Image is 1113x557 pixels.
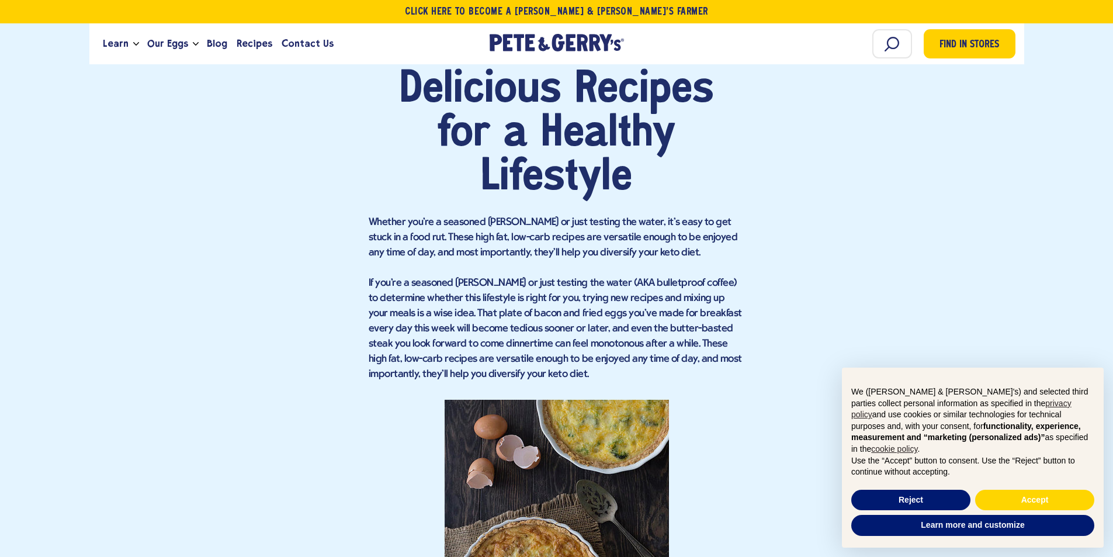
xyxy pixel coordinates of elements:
[872,29,912,58] input: Search
[202,28,232,60] a: Blog
[98,28,133,60] a: Learn
[975,490,1094,511] button: Accept
[871,444,917,454] a: cookie policy
[369,215,745,261] p: Whether you're a seasoned [PERSON_NAME] or just testing the water, it's easy to get stuck in a fo...
[369,68,745,200] h1: Delicious Recipes for a Healthy Lifestyle
[232,28,277,60] a: Recipes
[939,37,999,53] span: Find in Stores
[282,36,334,51] span: Contact Us
[193,42,199,46] button: Open the dropdown menu for Our Eggs
[851,515,1094,536] button: Learn more and customize
[833,358,1113,557] div: Notice
[103,36,129,51] span: Learn
[133,42,139,46] button: Open the dropdown menu for Learn
[207,36,227,51] span: Blog
[851,490,970,511] button: Reject
[851,386,1094,455] p: We ([PERSON_NAME] & [PERSON_NAME]'s) and selected third parties collect personal information as s...
[851,455,1094,478] p: Use the “Accept” button to consent. Use the “Reject” button to continue without accepting.
[237,36,272,51] span: Recipes
[143,28,193,60] a: Our Eggs
[369,276,745,382] p: If you're a seasoned [PERSON_NAME] or just testing the water (AKA bulletproof coffee) to determin...
[147,36,188,51] span: Our Eggs
[277,28,338,60] a: Contact Us
[924,29,1015,58] a: Find in Stores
